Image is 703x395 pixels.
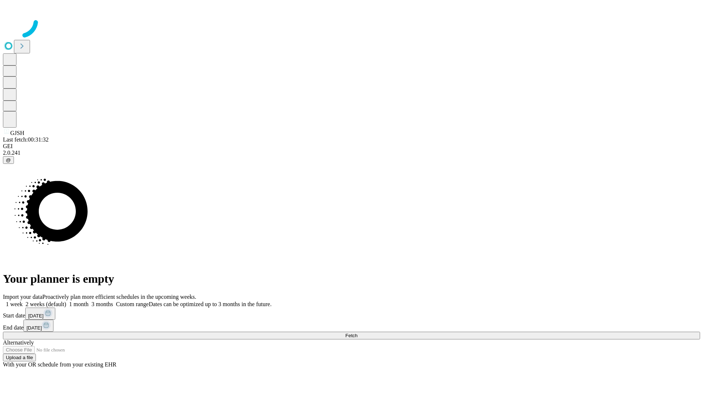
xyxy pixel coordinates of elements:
[3,272,700,286] h1: Your planner is empty
[25,308,55,320] button: [DATE]
[3,143,700,150] div: GEI
[345,333,357,338] span: Fetch
[23,320,53,332] button: [DATE]
[6,301,23,307] span: 1 week
[26,325,42,331] span: [DATE]
[26,301,66,307] span: 2 weeks (default)
[3,294,42,300] span: Import your data
[3,354,36,361] button: Upload a file
[3,332,700,339] button: Fetch
[3,156,14,164] button: @
[3,308,700,320] div: Start date
[116,301,149,307] span: Custom range
[10,130,24,136] span: GJSH
[3,150,700,156] div: 2.0.241
[149,301,271,307] span: Dates can be optimized up to 3 months in the future.
[42,294,196,300] span: Proactively plan more efficient schedules in the upcoming weeks.
[3,320,700,332] div: End date
[28,313,44,319] span: [DATE]
[3,136,49,143] span: Last fetch: 00:31:32
[3,339,34,346] span: Alternatively
[6,157,11,163] span: @
[3,361,116,368] span: With your OR schedule from your existing EHR
[92,301,113,307] span: 3 months
[69,301,89,307] span: 1 month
